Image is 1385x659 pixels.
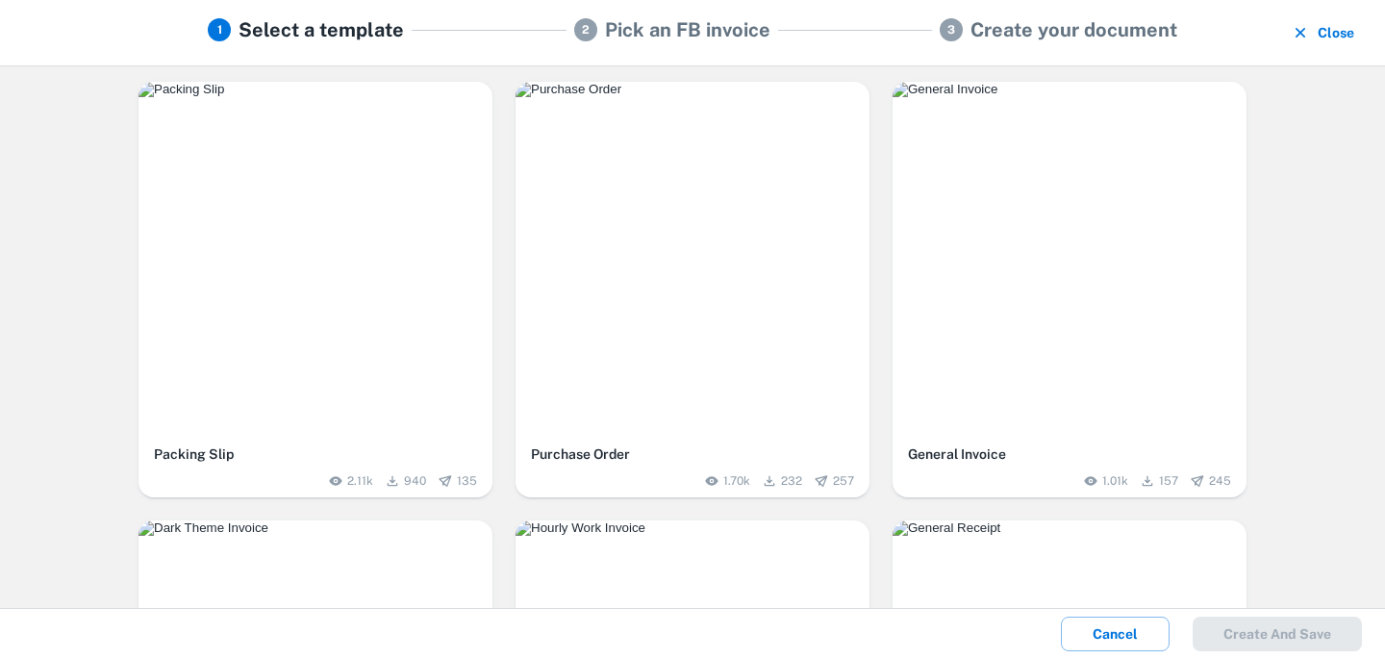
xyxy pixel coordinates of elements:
img: General Invoice [893,82,1246,97]
text: 3 [947,23,955,37]
img: Hourly Work Invoice [516,520,869,536]
span: 135 [457,472,477,490]
button: General InvoiceGeneral Invoice1.01k157245 [893,82,1246,497]
h6: Purchase Order [531,444,854,465]
img: Dark Theme Invoice [138,520,492,536]
text: 2 [582,23,590,37]
button: Packing SlipPacking Slip2.11k940135 [138,82,492,497]
span: 2.11k [347,472,373,490]
button: Close [1287,15,1362,50]
h5: Pick an FB invoice [605,15,770,44]
span: 940 [404,472,426,490]
span: 157 [1159,472,1178,490]
h6: Packing Slip [154,444,477,465]
span: 245 [1209,472,1231,490]
h5: Create your document [970,15,1177,44]
img: Purchase Order [516,82,869,97]
text: 1 [217,23,222,37]
img: Packing Slip [138,82,492,97]
button: Purchase OrderPurchase Order1.70k232257 [516,82,869,497]
span: 257 [833,472,854,490]
h5: Select a template [239,15,404,44]
h6: General Invoice [908,444,1231,465]
img: General Receipt [893,520,1246,536]
span: 1.01k [1102,472,1128,490]
span: 1.70k [723,472,750,490]
button: Cancel [1061,617,1170,651]
span: 232 [781,472,802,490]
